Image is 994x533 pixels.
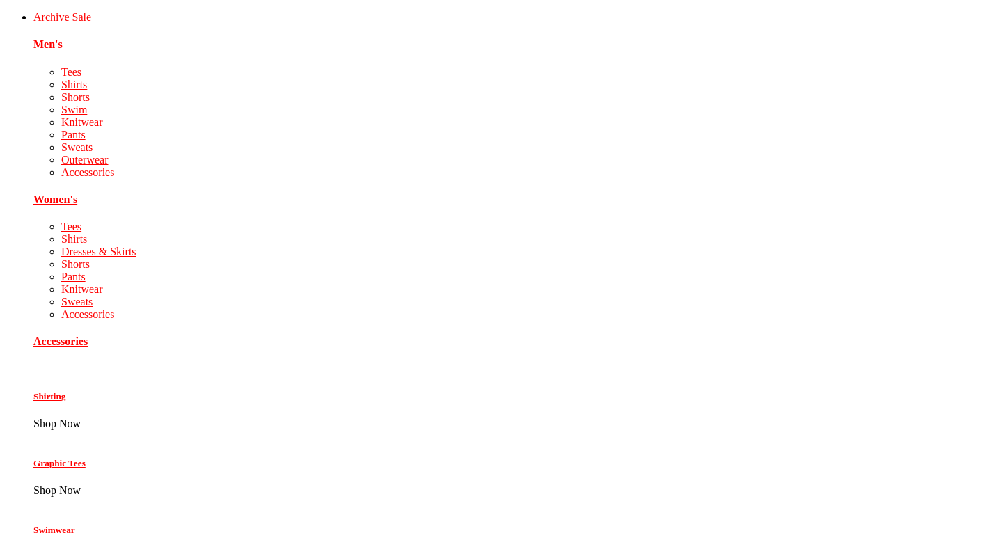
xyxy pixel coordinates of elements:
[33,484,81,496] span: Shop Now
[61,221,81,232] a: Tees
[61,308,114,320] a: Accessories
[61,141,93,153] a: Sweats
[33,335,88,347] a: Accessories
[61,91,90,103] a: Shorts
[61,154,109,166] a: Outerwear
[61,116,103,128] a: Knitwear
[61,129,86,141] a: Pants
[61,258,90,270] a: Shorts
[61,246,136,257] a: Dresses & Skirts
[33,11,91,23] a: Archive Sale
[61,66,81,78] a: Tees
[33,417,81,429] span: Shop Now
[61,104,87,116] a: Swim
[33,193,77,205] a: Women's
[61,283,103,295] a: Knitwear
[61,296,93,308] a: Sweats
[33,458,86,468] a: Graphic Tees
[61,271,86,283] a: Pants
[61,79,87,90] a: Shirts
[33,38,63,50] a: Men's
[33,391,65,401] a: Shirting
[61,233,87,245] a: Shirts
[61,166,114,178] a: Accessories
